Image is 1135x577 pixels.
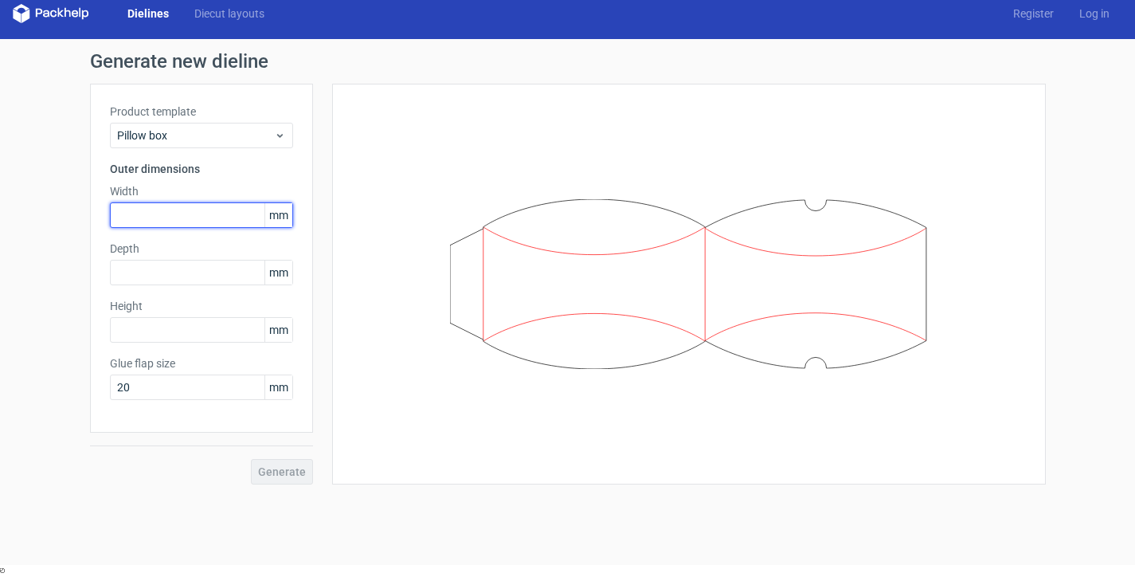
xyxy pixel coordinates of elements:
label: Height [110,298,293,314]
label: Glue flap size [110,355,293,371]
span: mm [264,318,292,342]
span: mm [264,261,292,285]
span: mm [264,375,292,399]
a: Diecut layouts [182,6,277,22]
label: Width [110,183,293,199]
h3: Outer dimensions [110,161,293,177]
label: Product template [110,104,293,120]
a: Log in [1067,6,1122,22]
label: Depth [110,241,293,257]
a: Dielines [115,6,182,22]
span: mm [264,203,292,227]
span: Pillow box [117,128,274,143]
a: Register [1000,6,1067,22]
h1: Generate new dieline [90,52,1046,71]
